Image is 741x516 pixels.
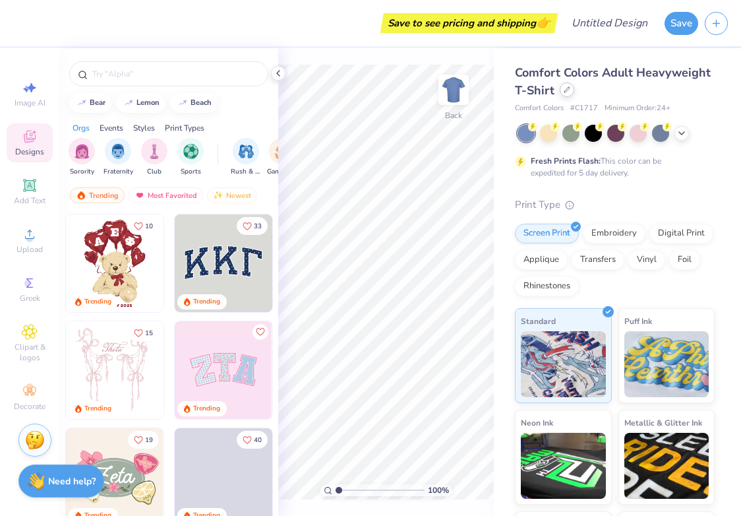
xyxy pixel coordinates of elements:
[231,138,261,177] button: filter button
[141,138,167,177] button: filter button
[165,122,204,134] div: Print Types
[20,293,40,304] span: Greek
[515,250,568,270] div: Applique
[531,156,601,166] strong: Fresh Prints Flash:
[69,93,111,113] button: bear
[90,99,105,106] div: bear
[145,437,153,443] span: 19
[84,404,111,414] div: Trending
[84,297,111,307] div: Trending
[440,77,467,103] img: Back
[384,13,554,33] div: Save to see pricing and shipping
[73,122,90,134] div: Orgs
[48,475,96,488] strong: Need help?
[91,67,260,81] input: Try "Alpha"
[272,321,369,419] img: 5ee11766-d822-42f5-ad4e-763472bf8dcf
[624,416,702,430] span: Metallic & Glitter Ink
[145,330,153,337] span: 15
[239,144,254,159] img: Rush & Bid Image
[183,144,198,159] img: Sports Image
[515,65,711,98] span: Comfort Colors Adult Heavyweight T-Shirt
[163,214,260,312] img: e74243e0-e378-47aa-a400-bc6bcb25063a
[231,138,261,177] div: filter for Rush & Bid
[69,138,95,177] div: filter for Sorority
[116,93,165,113] button: lemon
[177,99,188,107] img: trend_line.gif
[665,12,698,35] button: Save
[128,217,159,235] button: Like
[163,321,260,419] img: d12a98c7-f0f7-4345-bf3a-b9f1b718b86e
[14,401,45,412] span: Decorate
[515,103,564,114] span: Comfort Colors
[428,484,449,496] span: 100 %
[141,138,167,177] div: filter for Club
[605,103,670,114] span: Minimum Order: 24 +
[531,155,693,179] div: This color can be expedited for 5 day delivery.
[129,187,203,203] div: Most Favorited
[70,187,125,203] div: Trending
[74,144,90,159] img: Sorority Image
[570,103,598,114] span: # C1717
[521,314,556,328] span: Standard
[213,191,223,200] img: Newest.gif
[231,167,261,177] span: Rush & Bid
[254,223,262,230] span: 33
[145,223,153,230] span: 10
[193,297,220,307] div: Trending
[561,10,658,36] input: Untitled Design
[515,276,579,296] div: Rhinestones
[624,331,709,397] img: Puff Ink
[104,167,133,177] span: Fraternity
[7,342,53,363] span: Clipart & logos
[70,167,94,177] span: Sorority
[536,15,550,30] span: 👉
[111,144,125,159] img: Fraternity Image
[16,244,43,255] span: Upload
[104,138,133,177] button: filter button
[207,187,257,203] div: Newest
[521,416,553,430] span: Neon Ink
[583,224,645,243] div: Embroidery
[15,98,45,108] span: Image AI
[14,195,45,206] span: Add Text
[267,167,297,177] span: Game Day
[515,197,715,212] div: Print Type
[133,122,155,134] div: Styles
[177,138,204,177] button: filter button
[669,250,700,270] div: Foil
[628,250,665,270] div: Vinyl
[76,99,87,107] img: trend_line.gif
[252,324,268,340] button: Like
[69,138,95,177] button: filter button
[237,217,268,235] button: Like
[515,224,579,243] div: Screen Print
[193,404,220,414] div: Trending
[267,138,297,177] div: filter for Game Day
[134,191,145,200] img: most_fav.gif
[170,93,218,113] button: beach
[128,431,159,449] button: Like
[104,138,133,177] div: filter for Fraternity
[237,431,268,449] button: Like
[572,250,624,270] div: Transfers
[100,122,123,134] div: Events
[267,138,297,177] button: filter button
[445,110,462,121] div: Back
[254,437,262,443] span: 40
[66,214,163,312] img: 587403a7-0594-4a7f-b2bd-0ca67a3ff8dd
[128,324,159,342] button: Like
[175,321,272,419] img: 9980f5e8-e6a1-4b4a-8839-2b0e9349023c
[177,138,204,177] div: filter for Sports
[275,144,290,159] img: Game Day Image
[147,144,162,159] img: Club Image
[624,433,709,499] img: Metallic & Glitter Ink
[147,167,162,177] span: Club
[136,99,160,106] div: lemon
[521,331,606,397] img: Standard
[76,191,86,200] img: trending.gif
[66,321,163,419] img: 83dda5b0-2158-48ca-832c-f6b4ef4c4536
[181,167,201,177] span: Sports
[649,224,713,243] div: Digital Print
[175,214,272,312] img: 3b9aba4f-e317-4aa7-a679-c95a879539bd
[15,146,44,157] span: Designs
